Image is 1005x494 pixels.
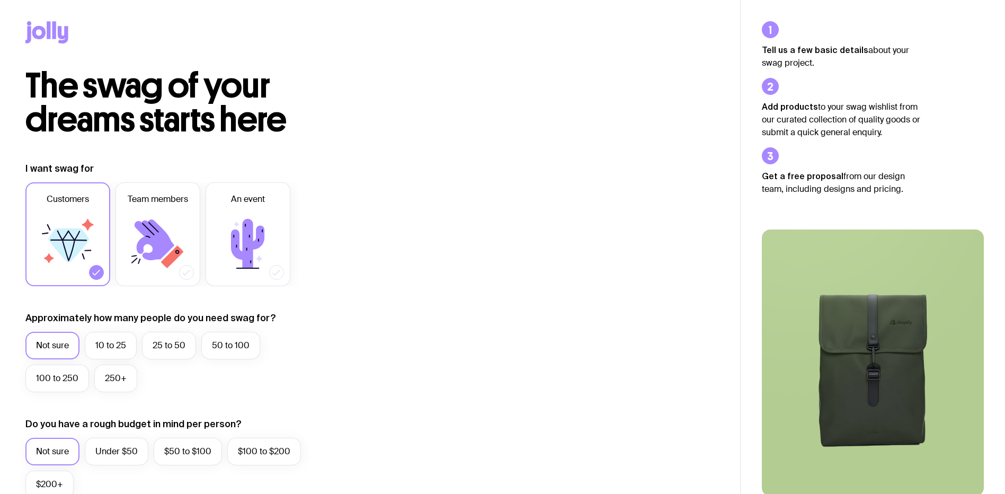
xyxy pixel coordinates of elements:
[85,332,137,359] label: 10 to 25
[227,438,301,465] label: $100 to $200
[154,438,222,465] label: $50 to $100
[25,65,287,140] span: The swag of your dreams starts here
[231,193,265,206] span: An event
[128,193,188,206] span: Team members
[25,438,79,465] label: Not sure
[25,162,94,175] label: I want swag for
[762,102,818,111] strong: Add products
[25,418,242,430] label: Do you have a rough budget in mind per person?
[762,100,921,139] p: to your swag wishlist from our curated collection of quality goods or submit a quick general enqu...
[47,193,89,206] span: Customers
[762,43,921,69] p: about your swag project.
[25,312,276,324] label: Approximately how many people do you need swag for?
[142,332,196,359] label: 25 to 50
[762,170,921,196] p: from our design team, including designs and pricing.
[94,365,137,392] label: 250+
[25,332,79,359] label: Not sure
[762,171,843,181] strong: Get a free proposal
[201,332,260,359] label: 50 to 100
[762,45,868,55] strong: Tell us a few basic details
[25,365,89,392] label: 100 to 250
[85,438,148,465] label: Under $50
